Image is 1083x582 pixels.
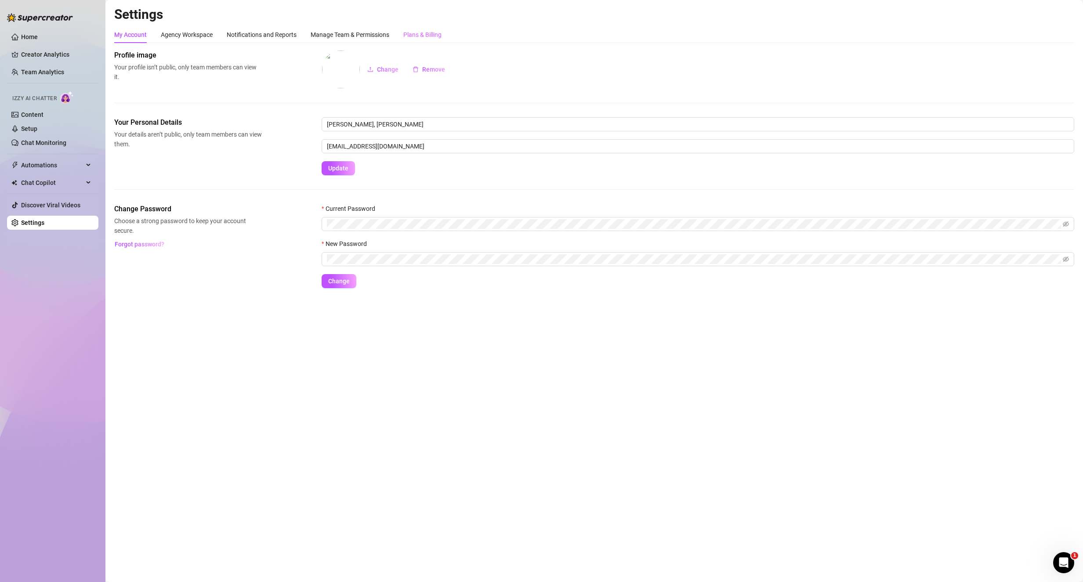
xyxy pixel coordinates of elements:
[377,66,398,73] span: Change
[21,176,83,190] span: Chat Copilot
[322,51,360,88] img: profilePics%2FC6mRLkY924O3C7s7hG8EAurbFNb2.png
[21,111,43,118] a: Content
[327,254,1061,264] input: New Password
[322,239,373,249] label: New Password
[322,161,355,175] button: Update
[21,219,44,226] a: Settings
[328,165,348,172] span: Update
[114,50,262,61] span: Profile image
[311,30,389,40] div: Manage Team & Permissions
[1053,552,1074,573] iframe: Intercom live chat
[114,6,1074,23] h2: Settings
[114,62,262,82] span: Your profile isn’t public, only team members can view it.
[367,66,373,72] span: upload
[7,13,73,22] img: logo-BBDzfeDw.svg
[114,117,262,128] span: Your Personal Details
[322,204,381,213] label: Current Password
[161,30,213,40] div: Agency Workspace
[114,204,262,214] span: Change Password
[114,237,164,251] button: Forgot password?
[328,278,350,285] span: Change
[227,30,297,40] div: Notifications and Reports
[21,202,80,209] a: Discover Viral Videos
[21,47,91,61] a: Creator Analytics
[21,139,66,146] a: Chat Monitoring
[115,241,164,248] span: Forgot password?
[406,62,452,76] button: Remove
[114,216,262,235] span: Choose a strong password to keep your account secure.
[1071,552,1078,559] span: 1
[1063,221,1069,227] span: eye-invisible
[21,158,83,172] span: Automations
[413,66,419,72] span: delete
[12,94,57,103] span: Izzy AI Chatter
[114,130,262,149] span: Your details aren’t public, only team members can view them.
[360,62,406,76] button: Change
[114,30,147,40] div: My Account
[11,162,18,169] span: thunderbolt
[327,219,1061,229] input: Current Password
[322,274,356,288] button: Change
[21,33,38,40] a: Home
[322,117,1074,131] input: Enter name
[21,69,64,76] a: Team Analytics
[11,180,17,186] img: Chat Copilot
[1063,256,1069,262] span: eye-invisible
[422,66,445,73] span: Remove
[403,30,442,40] div: Plans & Billing
[60,91,74,104] img: AI Chatter
[21,125,37,132] a: Setup
[322,139,1074,153] input: Enter new email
